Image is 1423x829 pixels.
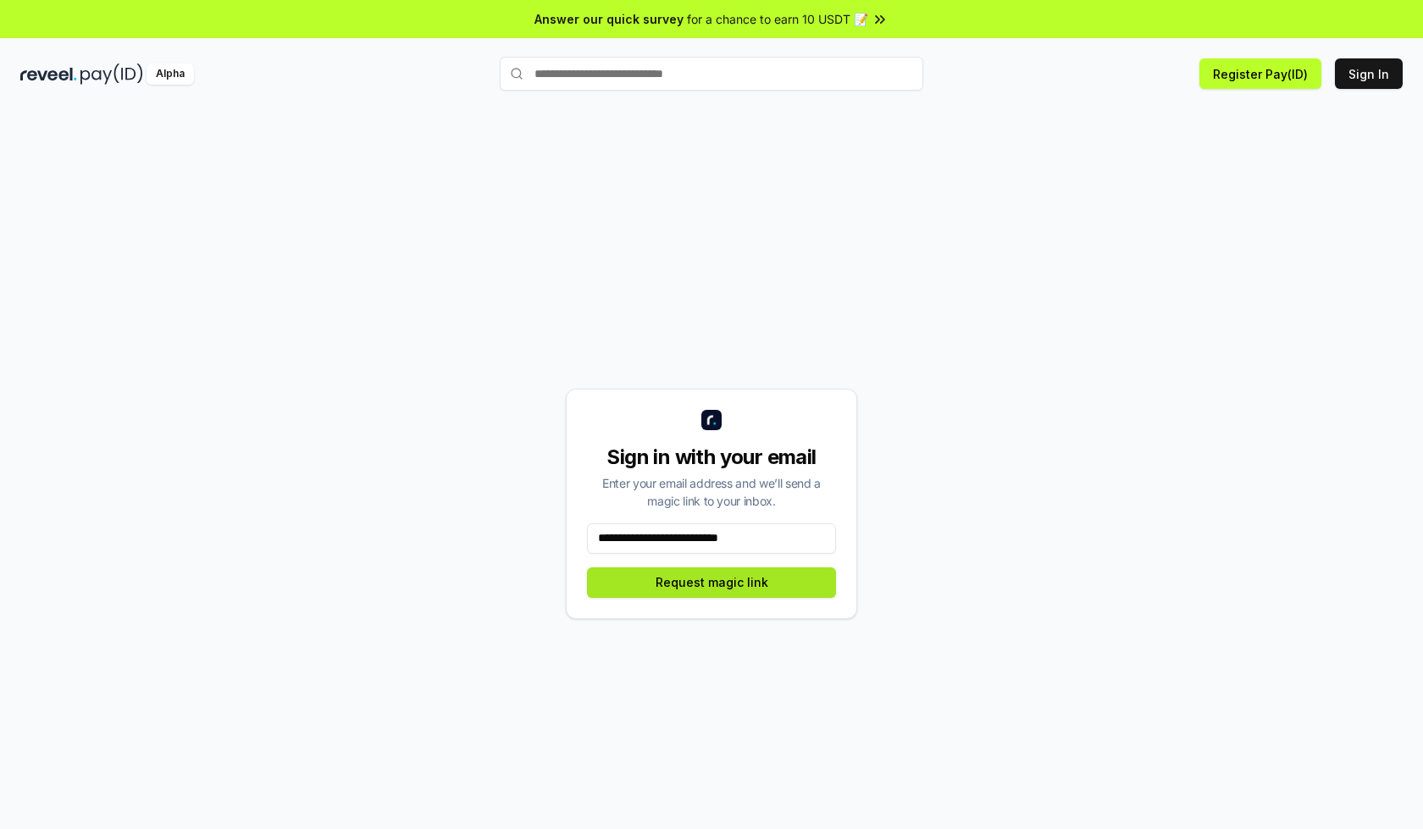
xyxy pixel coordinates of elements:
span: for a chance to earn 10 USDT 📝 [687,10,868,28]
button: Request magic link [587,567,836,598]
button: Sign In [1335,58,1403,89]
div: Sign in with your email [587,444,836,471]
button: Register Pay(ID) [1199,58,1321,89]
div: Alpha [147,64,194,85]
div: Enter your email address and we’ll send a magic link to your inbox. [587,474,836,510]
span: Answer our quick survey [534,10,684,28]
img: reveel_dark [20,64,77,85]
img: pay_id [80,64,143,85]
img: logo_small [701,410,722,430]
